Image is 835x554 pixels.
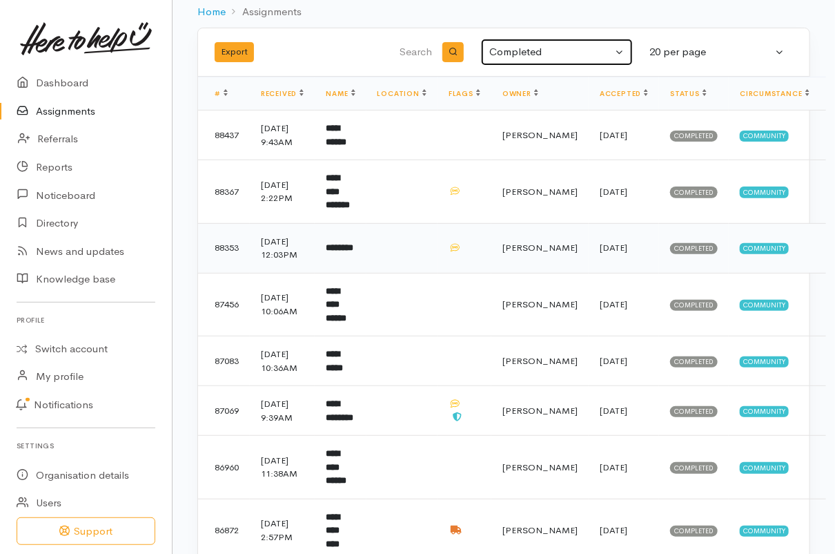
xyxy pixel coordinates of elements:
button: Support [17,517,155,546]
time: [DATE] [600,405,627,417]
time: [DATE] [600,461,627,473]
span: Community [740,526,789,537]
time: [DATE] [600,186,627,198]
a: # [215,89,228,98]
a: Flags [449,89,480,98]
td: 88437 [198,111,250,160]
time: [DATE] [600,524,627,536]
a: Name [326,89,355,98]
a: Accepted [600,89,648,98]
button: Completed [481,39,633,66]
td: [DATE] 10:36AM [250,336,315,386]
td: [DATE] 9:43AM [250,111,315,160]
td: [DATE] 10:06AM [250,273,315,336]
h6: Profile [17,311,155,329]
time: [DATE] [600,129,627,141]
span: Community [740,300,789,311]
td: [DATE] 12:03PM [250,223,315,273]
a: Owner [502,89,538,98]
button: Export [215,42,254,62]
span: [PERSON_NAME] [502,405,578,417]
td: 88367 [198,160,250,224]
span: [PERSON_NAME] [502,524,578,536]
span: Completed [670,462,718,473]
td: 87456 [198,273,250,336]
a: Location [377,89,426,98]
button: 20 per page [641,39,793,66]
span: Completed [670,300,718,311]
input: Search [348,36,435,69]
span: [PERSON_NAME] [502,129,578,141]
div: 20 per page [649,44,772,60]
a: Home [197,4,226,20]
td: 88353 [198,223,250,273]
span: Completed [670,243,718,254]
span: Community [740,356,789,367]
h6: Settings [17,437,155,455]
span: Completed [670,356,718,367]
span: Completed [670,526,718,537]
span: [PERSON_NAME] [502,186,578,198]
td: 87069 [198,386,250,436]
td: 87083 [198,336,250,386]
time: [DATE] [600,355,627,367]
span: Community [740,187,789,198]
span: [PERSON_NAME] [502,461,578,473]
div: Completed [489,44,612,60]
span: Completed [670,406,718,417]
a: Circumstance [740,89,809,98]
span: Community [740,462,789,473]
time: [DATE] [600,298,627,310]
span: [PERSON_NAME] [502,355,578,367]
span: Completed [670,131,718,142]
a: Received [261,89,304,98]
span: Community [740,406,789,417]
td: [DATE] 11:38AM [250,436,315,499]
time: [DATE] [600,242,627,254]
span: Completed [670,187,718,198]
td: 86960 [198,436,250,499]
span: [PERSON_NAME] [502,298,578,310]
td: [DATE] 2:22PM [250,160,315,224]
td: [DATE] 9:39AM [250,386,315,436]
span: [PERSON_NAME] [502,242,578,254]
span: Community [740,131,789,142]
span: Community [740,243,789,254]
li: Assignments [226,4,302,20]
a: Status [670,89,707,98]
